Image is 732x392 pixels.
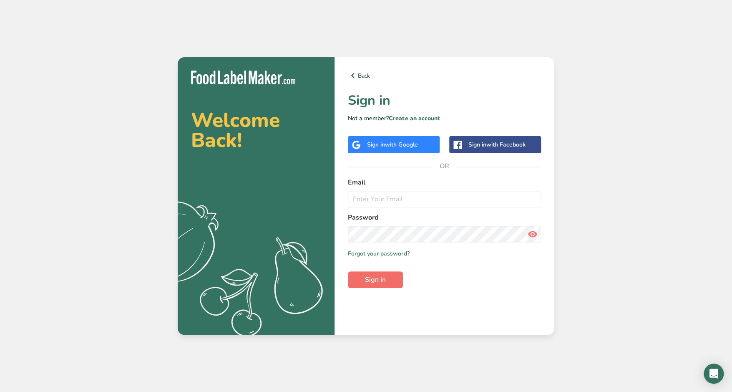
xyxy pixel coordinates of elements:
p: Not a member? [348,114,541,123]
a: Create an account [389,114,440,122]
label: Password [348,212,541,223]
span: with Facebook [486,141,526,149]
img: Food Label Maker [191,71,295,84]
span: with Google [385,141,418,149]
button: Sign in [348,271,403,288]
h2: Welcome Back! [191,110,321,150]
span: OR [432,154,457,179]
h1: Sign in [348,91,541,111]
span: Sign in [365,275,386,285]
div: Sign in [367,140,418,149]
div: Sign in [468,140,526,149]
a: Back [348,71,541,81]
input: Enter Your Email [348,191,541,207]
a: Forgot your password? [348,249,409,258]
div: Open Intercom Messenger [704,364,724,384]
label: Email [348,177,541,187]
